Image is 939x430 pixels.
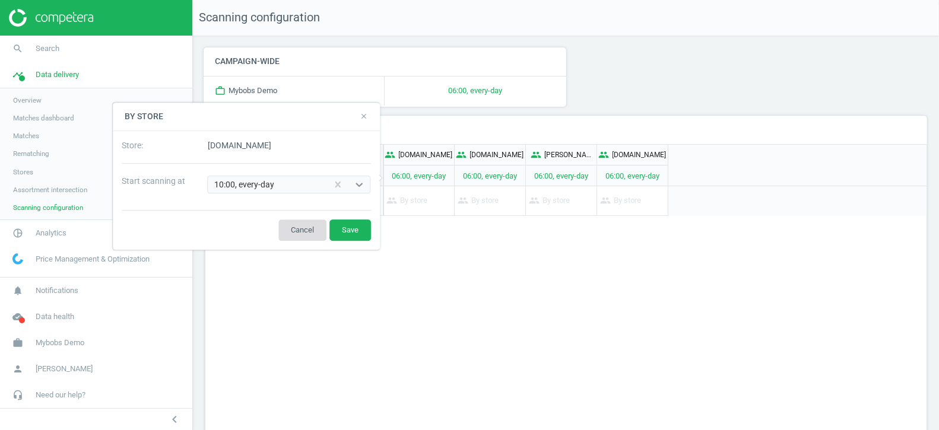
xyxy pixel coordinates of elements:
[193,9,320,26] span: Scanning configuration
[36,364,93,374] span: [PERSON_NAME]
[36,311,74,322] span: Data health
[360,112,368,120] i: close
[458,195,471,206] i: people
[599,149,610,160] i: people
[13,113,74,123] span: Matches dashboard
[526,165,597,186] p: 06:00, every-day
[117,140,203,151] div: Store :
[531,149,541,160] i: people
[12,253,23,265] img: wGWNvw8QSZomAAAAABJRU5ErkJggg==
[7,305,29,328] i: cloud_done
[529,195,543,206] i: people
[36,285,78,296] span: Notifications
[7,279,29,302] i: notifications
[214,179,274,190] div: 10:00, every-day
[36,390,85,400] span: Need our help?
[13,149,49,158] span: Rematching
[278,219,326,241] button: Cancel
[13,131,39,141] span: Matches
[613,150,667,160] p: [DOMAIN_NAME]
[7,358,29,380] i: person
[7,332,29,354] i: work
[329,219,371,241] button: Save
[36,337,84,348] span: Mybobs Demo
[7,384,29,406] i: headset_mic
[385,77,566,106] p: 06:00, every-day
[36,43,59,54] span: Search
[600,195,614,206] i: people
[117,176,203,195] div: Start scanning at
[600,186,641,215] p: By store
[167,412,182,426] i: chevron_left
[7,37,29,60] i: search
[9,9,93,27] img: ajHJNr6hYgQAAAAASUVORK5CYII=
[455,165,525,186] p: 06:00, every-day
[458,186,499,215] p: By store
[13,185,87,195] span: Assortment intersection
[13,167,33,177] span: Stores
[544,150,592,160] p: [PERSON_NAME][DOMAIN_NAME]
[386,195,400,206] i: people
[113,103,380,130] h4: By store
[160,412,189,427] button: chevron_left
[204,77,385,106] div: Mybobs Demo
[383,165,454,186] p: 06:00, every-day
[529,186,570,215] p: By store
[597,165,668,186] p: 06:00, every-day
[7,222,29,244] i: pie_chart_outlined
[385,149,396,160] i: people
[215,85,229,96] i: work_outline
[203,140,375,151] div: [DOMAIN_NAME]
[205,116,927,144] h4: By category and store
[470,150,524,160] p: [DOMAIN_NAME]
[36,254,150,265] span: Price Management & Optimization
[204,47,566,75] h4: Campaign-wide
[386,186,427,215] p: By store
[13,203,83,212] span: Scanning configuration
[7,63,29,86] i: timeline
[36,69,79,80] span: Data delivery
[13,95,42,105] span: Overview
[456,149,467,160] i: people
[36,228,66,238] span: Analytics
[399,150,453,160] p: [DOMAIN_NAME]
